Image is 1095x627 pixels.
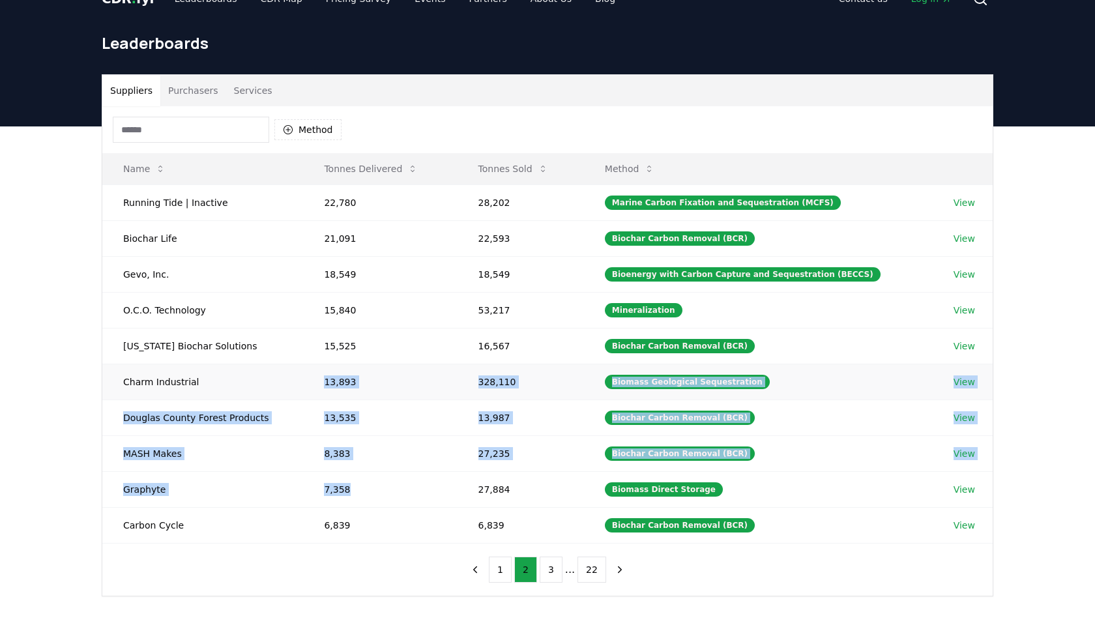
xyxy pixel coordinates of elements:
a: View [954,340,975,353]
td: Graphyte [102,471,303,507]
button: previous page [464,557,486,583]
button: Name [113,156,176,182]
button: Tonnes Delivered [314,156,428,182]
td: 53,217 [458,292,584,328]
button: Method [274,119,342,140]
td: 6,839 [458,507,584,543]
div: Biomass Direct Storage [605,482,723,497]
button: 1 [489,557,512,583]
td: 15,525 [303,328,457,364]
td: Carbon Cycle [102,507,303,543]
div: Marine Carbon Fixation and Sequestration (MCFS) [605,196,841,210]
h1: Leaderboards [102,33,993,53]
div: Biochar Carbon Removal (BCR) [605,411,755,425]
td: 27,235 [458,435,584,471]
td: 6,839 [303,507,457,543]
div: Bioenergy with Carbon Capture and Sequestration (BECCS) [605,267,881,282]
td: [US_STATE] Biochar Solutions [102,328,303,364]
td: Douglas County Forest Products [102,400,303,435]
td: 27,884 [458,471,584,507]
div: Biochar Carbon Removal (BCR) [605,518,755,532]
td: 13,987 [458,400,584,435]
td: 18,549 [303,256,457,292]
td: 328,110 [458,364,584,400]
button: 22 [577,557,606,583]
div: Biomass Geological Sequestration [605,375,770,389]
a: View [954,375,975,388]
td: O.C.O. Technology [102,292,303,328]
td: 13,893 [303,364,457,400]
button: Method [594,156,665,182]
td: 15,840 [303,292,457,328]
td: Biochar Life [102,220,303,256]
td: MASH Makes [102,435,303,471]
td: 21,091 [303,220,457,256]
td: Gevo, Inc. [102,256,303,292]
td: 7,358 [303,471,457,507]
button: 2 [514,557,537,583]
a: View [954,304,975,317]
button: 3 [540,557,562,583]
td: 16,567 [458,328,584,364]
td: 22,780 [303,184,457,220]
button: next page [609,557,631,583]
a: View [954,411,975,424]
button: Services [226,75,280,106]
div: Biochar Carbon Removal (BCR) [605,446,755,461]
button: Tonnes Sold [468,156,559,182]
td: 8,383 [303,435,457,471]
a: View [954,519,975,532]
button: Suppliers [102,75,160,106]
a: View [954,447,975,460]
a: View [954,196,975,209]
a: View [954,483,975,496]
button: Purchasers [160,75,226,106]
div: Mineralization [605,303,682,317]
div: Biochar Carbon Removal (BCR) [605,339,755,353]
div: Biochar Carbon Removal (BCR) [605,231,755,246]
td: Charm Industrial [102,364,303,400]
a: View [954,232,975,245]
li: ... [565,562,575,577]
td: 22,593 [458,220,584,256]
td: Running Tide | Inactive [102,184,303,220]
td: 13,535 [303,400,457,435]
td: 28,202 [458,184,584,220]
td: 18,549 [458,256,584,292]
a: View [954,268,975,281]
